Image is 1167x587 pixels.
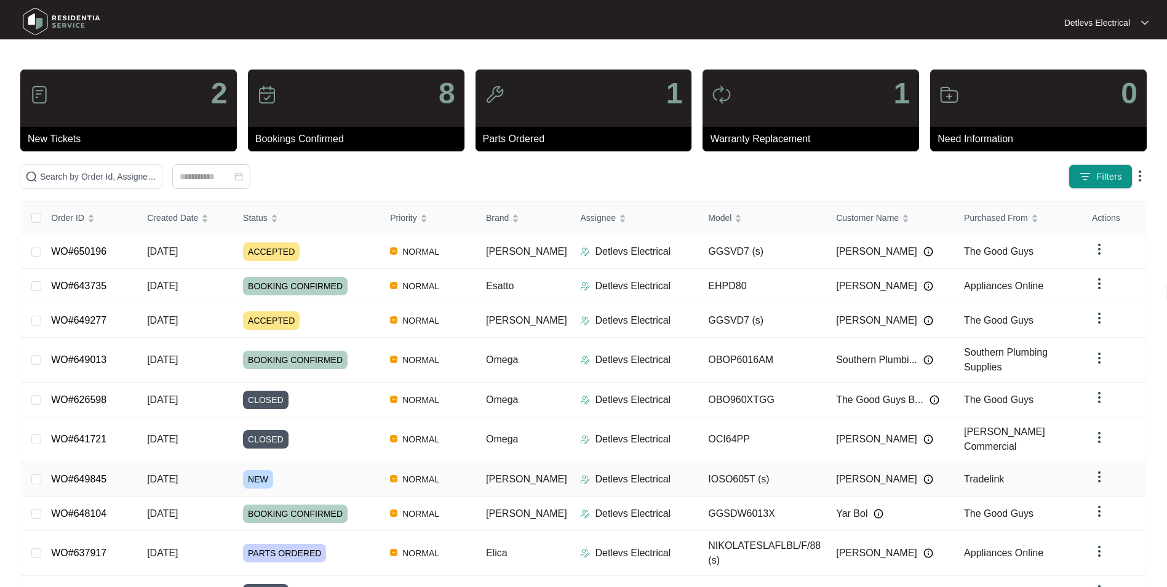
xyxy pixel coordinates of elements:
[1092,504,1107,519] img: dropdown arrow
[570,202,698,234] th: Assignee
[1079,170,1091,183] img: filter icon
[836,472,917,487] span: [PERSON_NAME]
[51,211,84,225] span: Order ID
[1121,79,1137,108] p: 0
[147,211,198,225] span: Created Date
[397,393,444,407] span: NORMAL
[1092,311,1107,325] img: dropdown arrow
[486,474,567,484] span: [PERSON_NAME]
[397,244,444,259] span: NORMAL
[874,509,883,519] img: Info icon
[595,546,671,561] p: Detlevs Electrical
[923,281,933,291] img: Info icon
[243,505,348,523] span: BOOKING CONFIRMED
[147,508,178,519] span: [DATE]
[486,434,518,444] span: Omega
[243,470,273,489] span: NEW
[380,202,476,234] th: Priority
[51,508,106,519] a: WO#648104
[964,246,1034,257] span: The Good Guys
[666,79,683,108] p: 1
[390,211,417,225] span: Priority
[243,351,348,369] span: BOOKING CONFIRMED
[486,281,514,291] span: Esatto
[243,391,289,409] span: CLOSED
[836,211,899,225] span: Customer Name
[595,393,671,407] p: Detlevs Electrical
[580,281,590,291] img: Assigner Icon
[1141,20,1149,26] img: dropdown arrow
[930,395,939,405] img: Info icon
[243,311,300,330] span: ACCEPTED
[836,313,917,328] span: [PERSON_NAME]
[147,474,178,484] span: [DATE]
[836,432,917,447] span: [PERSON_NAME]
[836,393,923,407] span: The Good Guys B...
[698,531,826,576] td: NIKOLATESLAFLBL/F/88 (s)
[18,3,105,40] img: residentia service logo
[397,546,444,561] span: NORMAL
[51,474,106,484] a: WO#649845
[1092,430,1107,445] img: dropdown arrow
[390,396,397,403] img: Vercel Logo
[964,394,1034,405] span: The Good Guys
[1092,276,1107,291] img: dropdown arrow
[580,316,590,325] img: Assigner Icon
[698,417,826,462] td: OCI64PP
[698,303,826,338] td: GGSVD7 (s)
[137,202,233,234] th: Created Date
[1064,17,1130,29] p: Detlevs Electrical
[390,549,397,556] img: Vercel Logo
[51,548,106,558] a: WO#637917
[257,85,277,105] img: icon
[923,247,933,257] img: Info icon
[25,170,38,183] img: search-icon
[483,132,692,146] p: Parts Ordered
[390,435,397,442] img: Vercel Logo
[580,211,616,225] span: Assignee
[712,85,731,105] img: icon
[1092,544,1107,559] img: dropdown arrow
[486,315,567,325] span: [PERSON_NAME]
[580,355,590,365] img: Assigner Icon
[595,472,671,487] p: Detlevs Electrical
[938,132,1147,146] p: Need Information
[147,548,178,558] span: [DATE]
[923,548,933,558] img: Info icon
[30,85,49,105] img: icon
[698,202,826,234] th: Model
[698,338,826,383] td: OBOP6016AM
[28,132,237,146] p: New Tickets
[476,202,570,234] th: Brand
[580,395,590,405] img: Assigner Icon
[964,281,1043,291] span: Appliances Online
[698,383,826,417] td: OBO960XTGG
[580,247,590,257] img: Assigner Icon
[51,281,106,291] a: WO#643735
[390,509,397,517] img: Vercel Logo
[390,247,397,255] img: Vercel Logo
[923,474,933,484] img: Info icon
[710,132,919,146] p: Warranty Replacement
[397,506,444,521] span: NORMAL
[1082,202,1146,234] th: Actions
[51,315,106,325] a: WO#649277
[698,497,826,531] td: GGSDW6013X
[1092,469,1107,484] img: dropdown arrow
[939,85,959,105] img: icon
[1092,390,1107,405] img: dropdown arrow
[390,356,397,363] img: Vercel Logo
[595,244,671,259] p: Detlevs Electrical
[486,211,509,225] span: Brand
[51,354,106,365] a: WO#649013
[485,85,504,105] img: icon
[964,347,1048,372] span: Southern Plumbing Supplies
[486,508,567,519] span: [PERSON_NAME]
[397,353,444,367] span: NORMAL
[41,202,137,234] th: Order ID
[1092,242,1107,257] img: dropdown arrow
[243,242,300,261] span: ACCEPTED
[580,434,590,444] img: Assigner Icon
[243,277,348,295] span: BOOKING CONFIRMED
[486,394,518,405] span: Omega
